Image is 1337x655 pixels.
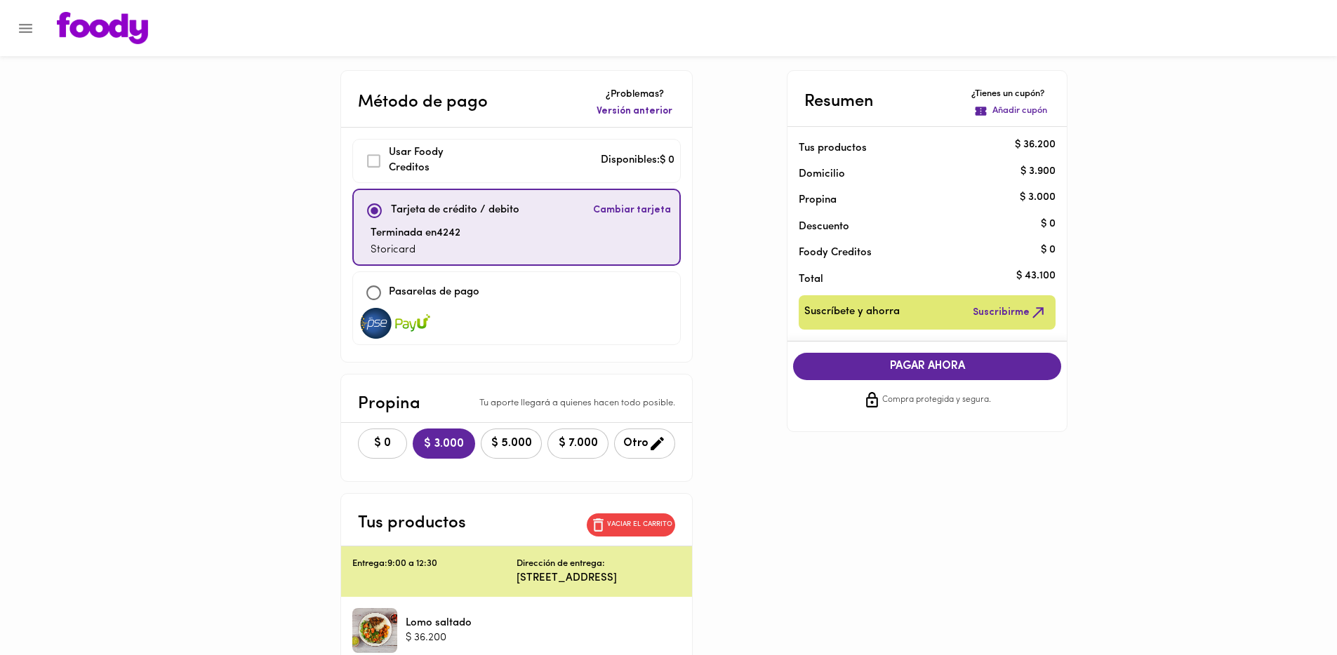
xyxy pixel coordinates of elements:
[481,428,542,459] button: $ 5.000
[490,437,533,450] span: $ 5.000
[1041,243,1056,257] p: $ 0
[8,11,43,46] button: Menu
[1041,217,1056,231] p: $ 0
[593,203,671,217] span: Cambiar tarjeta
[371,226,460,242] p: Terminada en 4242
[413,428,475,459] button: $ 3.000
[992,104,1047,118] p: Añadir cupón
[1015,138,1056,153] p: $ 36.200
[424,438,464,451] span: $ 3.000
[601,153,674,169] p: Disponibles: $ 0
[1016,269,1056,284] p: $ 43.100
[406,630,472,645] p: $ 36.200
[970,301,1050,324] button: Suscribirme
[793,353,1061,380] button: PAGAR AHORA
[799,220,849,234] p: Descuento
[389,285,479,301] p: Pasarelas de pago
[799,272,1033,287] p: Total
[371,243,460,259] p: Storicard
[359,308,394,339] img: visa
[358,511,466,536] p: Tus productos
[973,304,1047,321] span: Suscribirme
[57,12,148,44] img: logo.png
[971,102,1050,121] button: Añadir cupón
[807,360,1047,373] span: PAGAR AHORA
[594,102,675,121] button: Versión anterior
[358,391,420,417] p: Propina
[594,88,675,102] p: ¿Problemas?
[352,608,397,653] div: Lomo saltado
[395,308,430,339] img: visa
[517,571,681,586] p: [STREET_ADDRESS]
[557,437,599,450] span: $ 7.000
[607,520,672,529] p: Vaciar el carrito
[517,558,605,571] p: Dirección de entrega:
[804,304,900,321] span: Suscríbete y ahorra
[799,167,845,182] p: Domicilio
[1020,190,1056,205] p: $ 3.000
[804,89,874,114] p: Resumen
[614,428,675,459] button: Otro
[358,90,488,115] p: Método de pago
[391,203,519,219] p: Tarjeta de crédito / debito
[597,104,672,119] span: Versión anterior
[882,393,991,407] span: Compra protegida y segura.
[587,513,675,536] button: Vaciar el carrito
[479,397,675,410] p: Tu aporte llegará a quienes hacen todo posible.
[547,428,608,459] button: $ 7.000
[389,145,485,177] p: Usar Foody Creditos
[1256,574,1323,641] iframe: Messagebird Livechat Widget
[971,88,1050,101] p: ¿Tienes un cupón?
[799,141,1033,156] p: Tus productos
[367,437,398,450] span: $ 0
[406,616,472,630] p: Lomo saltado
[590,196,674,226] button: Cambiar tarjeta
[1020,164,1056,179] p: $ 3.900
[352,558,517,571] p: Entrega: 9:00 a 12:30
[799,245,1033,260] p: Foody Creditos
[358,428,407,459] button: $ 0
[623,435,666,452] span: Otro
[799,193,1033,208] p: Propina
